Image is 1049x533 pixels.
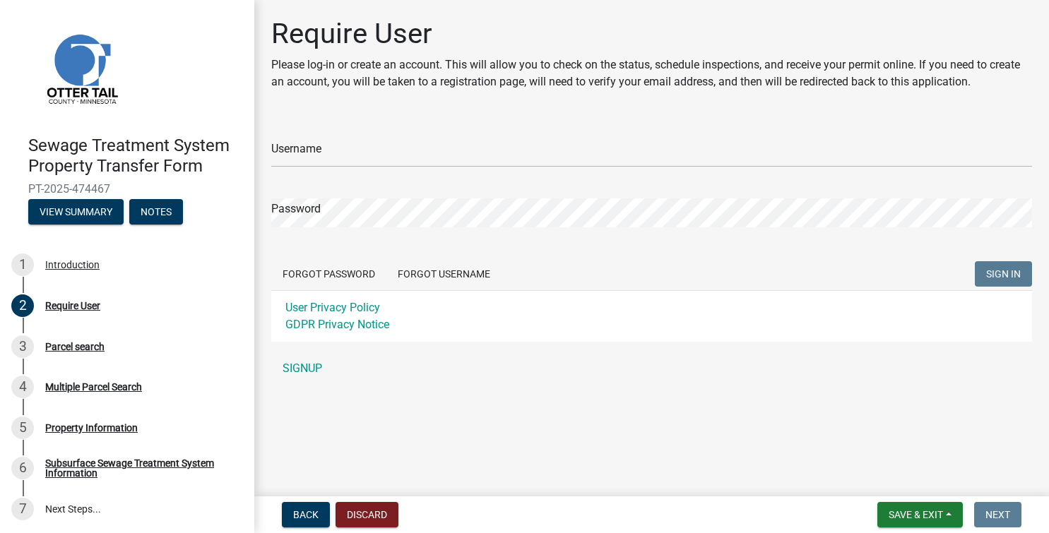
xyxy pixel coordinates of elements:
div: 4 [11,376,34,398]
span: PT-2025-474467 [28,182,226,196]
span: SIGN IN [986,268,1021,280]
img: Otter Tail County, Minnesota [28,15,134,121]
div: Property Information [45,423,138,433]
div: 1 [11,253,34,276]
span: Save & Exit [889,509,943,520]
button: Back [282,502,330,527]
button: Notes [129,199,183,224]
button: SIGN IN [975,261,1032,287]
div: 5 [11,417,34,439]
wm-modal-confirm: Summary [28,207,124,218]
h1: Require User [271,17,1032,51]
button: Forgot Password [271,261,386,287]
span: Back [293,509,319,520]
div: 3 [11,335,34,358]
button: Save & Exit [877,502,963,527]
a: GDPR Privacy Notice [285,318,389,331]
p: Please log-in or create an account. This will allow you to check on the status, schedule inspecti... [271,56,1032,90]
div: Multiple Parcel Search [45,382,142,392]
div: Subsurface Sewage Treatment System Information [45,458,232,478]
button: Discard [336,502,398,527]
span: Next [985,509,1010,520]
div: 6 [11,457,34,479]
div: Introduction [45,260,100,270]
a: User Privacy Policy [285,301,380,314]
button: Next [974,502,1021,527]
div: Require User [45,301,100,311]
a: SIGNUP [271,354,1032,383]
button: View Summary [28,199,124,224]
div: 7 [11,498,34,520]
div: Parcel search [45,342,105,352]
wm-modal-confirm: Notes [129,207,183,218]
h4: Sewage Treatment System Property Transfer Form [28,136,243,176]
button: Forgot Username [386,261,502,287]
div: 2 [11,294,34,317]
